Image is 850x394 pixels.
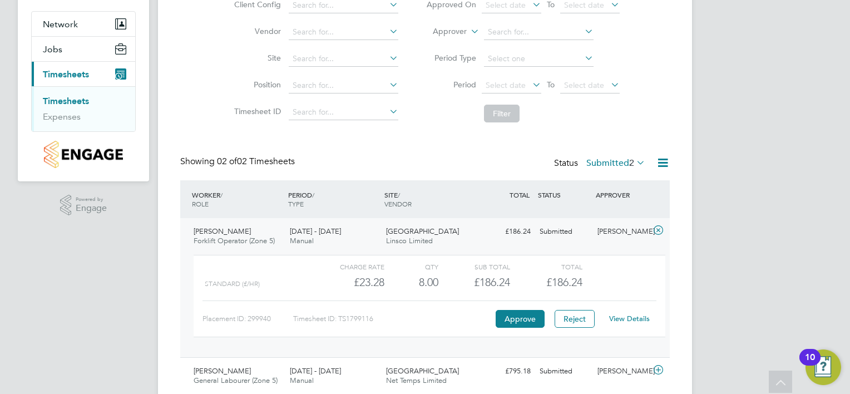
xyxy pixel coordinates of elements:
[217,156,295,167] span: 02 Timesheets
[477,362,535,381] div: £795.18
[384,273,438,292] div: 8.00
[290,236,314,245] span: Manual
[180,156,297,168] div: Showing
[44,141,122,168] img: countryside-properties-logo-retina.png
[593,223,651,241] div: [PERSON_NAME]
[32,86,135,131] div: Timesheets
[484,51,594,67] input: Select one
[32,62,135,86] button: Timesheets
[426,80,476,90] label: Period
[194,366,251,376] span: [PERSON_NAME]
[43,111,81,122] a: Expenses
[194,226,251,236] span: [PERSON_NAME]
[288,199,304,208] span: TYPE
[384,199,412,208] span: VENDOR
[313,273,384,292] div: £23.28
[593,185,651,205] div: APPROVER
[564,80,604,90] span: Select date
[43,44,62,55] span: Jobs
[231,80,281,90] label: Position
[384,260,438,273] div: QTY
[289,78,398,93] input: Search for...
[555,310,595,328] button: Reject
[554,156,648,171] div: Status
[43,96,89,106] a: Timesheets
[546,275,582,289] span: £186.24
[32,12,135,36] button: Network
[386,376,447,385] span: Net Temps Limited
[312,190,314,199] span: /
[496,310,545,328] button: Approve
[805,357,815,372] div: 10
[194,376,278,385] span: General Labourer (Zone 5)
[76,204,107,213] span: Engage
[535,223,593,241] div: Submitted
[484,24,594,40] input: Search for...
[382,185,478,214] div: SITE
[290,366,341,376] span: [DATE] - [DATE]
[386,236,433,245] span: Linsco Limited
[290,376,314,385] span: Manual
[313,260,384,273] div: Charge rate
[76,195,107,204] span: Powered by
[593,362,651,381] div: [PERSON_NAME]
[220,190,223,199] span: /
[426,53,476,63] label: Period Type
[194,236,275,245] span: Forklift Operator (Zone 5)
[510,260,582,273] div: Total
[438,273,510,292] div: £186.24
[417,26,467,37] label: Approver
[202,310,293,328] div: Placement ID: 299940
[609,314,650,323] a: View Details
[386,226,459,236] span: [GEOGRAPHIC_DATA]
[60,195,107,216] a: Powered byEngage
[484,105,520,122] button: Filter
[205,280,260,288] span: Standard (£/HR)
[535,185,593,205] div: STATUS
[805,349,841,385] button: Open Resource Center, 10 new notifications
[31,141,136,168] a: Go to home page
[231,26,281,36] label: Vendor
[486,80,526,90] span: Select date
[535,362,593,381] div: Submitted
[285,185,382,214] div: PERIOD
[293,310,493,328] div: Timesheet ID: TS1799116
[289,105,398,120] input: Search for...
[438,260,510,273] div: Sub Total
[231,53,281,63] label: Site
[477,223,535,241] div: £186.24
[192,199,209,208] span: ROLE
[189,185,285,214] div: WORKER
[43,69,89,80] span: Timesheets
[398,190,400,199] span: /
[290,226,341,236] span: [DATE] - [DATE]
[289,24,398,40] input: Search for...
[386,366,459,376] span: [GEOGRAPHIC_DATA]
[32,37,135,61] button: Jobs
[43,19,78,29] span: Network
[629,157,634,169] span: 2
[231,106,281,116] label: Timesheet ID
[289,51,398,67] input: Search for...
[217,156,237,167] span: 02 of
[510,190,530,199] span: TOTAL
[543,77,558,92] span: To
[586,157,645,169] label: Submitted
